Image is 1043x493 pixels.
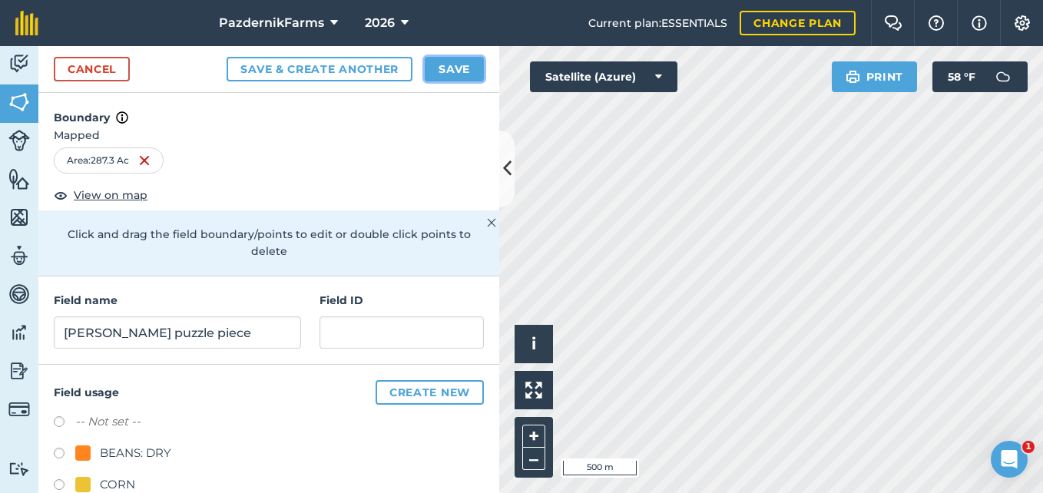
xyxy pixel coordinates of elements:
button: Save [425,57,484,81]
img: svg+xml;base64,PHN2ZyB4bWxucz0iaHR0cDovL3d3dy53My5vcmcvMjAwMC9zdmciIHdpZHRoPSI1NiIgaGVpZ2h0PSI2MC... [8,167,30,190]
span: View on map [74,187,147,203]
span: 2026 [365,14,395,32]
img: Two speech bubbles overlapping with the left bubble in the forefront [884,15,902,31]
a: Change plan [740,11,856,35]
span: i [531,334,536,353]
img: svg+xml;base64,PHN2ZyB4bWxucz0iaHR0cDovL3d3dy53My5vcmcvMjAwMC9zdmciIHdpZHRoPSI1NiIgaGVpZ2h0PSI2MC... [8,206,30,229]
img: Four arrows, one pointing top left, one top right, one bottom right and the last bottom left [525,382,542,399]
button: Create new [376,380,484,405]
img: fieldmargin Logo [15,11,38,35]
img: svg+xml;base64,PD94bWwgdmVyc2lvbj0iMS4wIiBlbmNvZGluZz0idXRmLTgiPz4KPCEtLSBHZW5lcmF0b3I6IEFkb2JlIE... [8,321,30,344]
img: svg+xml;base64,PD94bWwgdmVyc2lvbj0iMS4wIiBlbmNvZGluZz0idXRmLTgiPz4KPCEtLSBHZW5lcmF0b3I6IEFkb2JlIE... [8,244,30,267]
img: svg+xml;base64,PHN2ZyB4bWxucz0iaHR0cDovL3d3dy53My5vcmcvMjAwMC9zdmciIHdpZHRoPSIyMiIgaGVpZ2h0PSIzMC... [487,213,496,232]
span: Mapped [38,127,499,144]
button: Print [832,61,918,92]
button: View on map [54,186,147,204]
p: Click and drag the field boundary/points to edit or double click points to delete [54,226,484,260]
img: svg+xml;base64,PD94bWwgdmVyc2lvbj0iMS4wIiBlbmNvZGluZz0idXRmLTgiPz4KPCEtLSBHZW5lcmF0b3I6IEFkb2JlIE... [8,283,30,306]
a: Cancel [54,57,130,81]
img: svg+xml;base64,PD94bWwgdmVyc2lvbj0iMS4wIiBlbmNvZGluZz0idXRmLTgiPz4KPCEtLSBHZW5lcmF0b3I6IEFkb2JlIE... [8,399,30,420]
label: -- Not set -- [75,412,141,431]
h4: Field name [54,292,301,309]
span: PazdernikFarms [219,14,324,32]
img: svg+xml;base64,PHN2ZyB4bWxucz0iaHR0cDovL3d3dy53My5vcmcvMjAwMC9zdmciIHdpZHRoPSIxNyIgaGVpZ2h0PSIxNy... [116,108,128,127]
img: svg+xml;base64,PD94bWwgdmVyc2lvbj0iMS4wIiBlbmNvZGluZz0idXRmLTgiPz4KPCEtLSBHZW5lcmF0b3I6IEFkb2JlIE... [8,52,30,75]
span: 58 ° F [948,61,975,92]
button: + [522,425,545,448]
div: BEANS: DRY [100,444,171,462]
div: Area : 287.3 Ac [54,147,164,174]
span: 1 [1022,441,1035,453]
button: i [515,325,553,363]
img: svg+xml;base64,PD94bWwgdmVyc2lvbj0iMS4wIiBlbmNvZGluZz0idXRmLTgiPz4KPCEtLSBHZW5lcmF0b3I6IEFkb2JlIE... [8,130,30,151]
iframe: Intercom live chat [991,441,1028,478]
img: svg+xml;base64,PHN2ZyB4bWxucz0iaHR0cDovL3d3dy53My5vcmcvMjAwMC9zdmciIHdpZHRoPSIxNyIgaGVpZ2h0PSIxNy... [972,14,987,32]
button: 58 °F [932,61,1028,92]
img: svg+xml;base64,PHN2ZyB4bWxucz0iaHR0cDovL3d3dy53My5vcmcvMjAwMC9zdmciIHdpZHRoPSIxNiIgaGVpZ2h0PSIyNC... [138,151,151,170]
img: svg+xml;base64,PD94bWwgdmVyc2lvbj0iMS4wIiBlbmNvZGluZz0idXRmLTgiPz4KPCEtLSBHZW5lcmF0b3I6IEFkb2JlIE... [988,61,1018,92]
button: Save & Create Another [227,57,412,81]
span: Current plan : ESSENTIALS [588,15,727,31]
h4: Field usage [54,380,484,405]
h4: Boundary [38,93,499,127]
img: svg+xml;base64,PHN2ZyB4bWxucz0iaHR0cDovL3d3dy53My5vcmcvMjAwMC9zdmciIHdpZHRoPSIxOSIgaGVpZ2h0PSIyNC... [846,68,860,86]
img: svg+xml;base64,PD94bWwgdmVyc2lvbj0iMS4wIiBlbmNvZGluZz0idXRmLTgiPz4KPCEtLSBHZW5lcmF0b3I6IEFkb2JlIE... [8,462,30,476]
img: svg+xml;base64,PD94bWwgdmVyc2lvbj0iMS4wIiBlbmNvZGluZz0idXRmLTgiPz4KPCEtLSBHZW5lcmF0b3I6IEFkb2JlIE... [8,359,30,382]
button: – [522,448,545,470]
img: svg+xml;base64,PHN2ZyB4bWxucz0iaHR0cDovL3d3dy53My5vcmcvMjAwMC9zdmciIHdpZHRoPSI1NiIgaGVpZ2h0PSI2MC... [8,91,30,114]
button: Satellite (Azure) [530,61,677,92]
img: A cog icon [1013,15,1031,31]
img: svg+xml;base64,PHN2ZyB4bWxucz0iaHR0cDovL3d3dy53My5vcmcvMjAwMC9zdmciIHdpZHRoPSIxOCIgaGVpZ2h0PSIyNC... [54,186,68,204]
h4: Field ID [320,292,484,309]
img: A question mark icon [927,15,945,31]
